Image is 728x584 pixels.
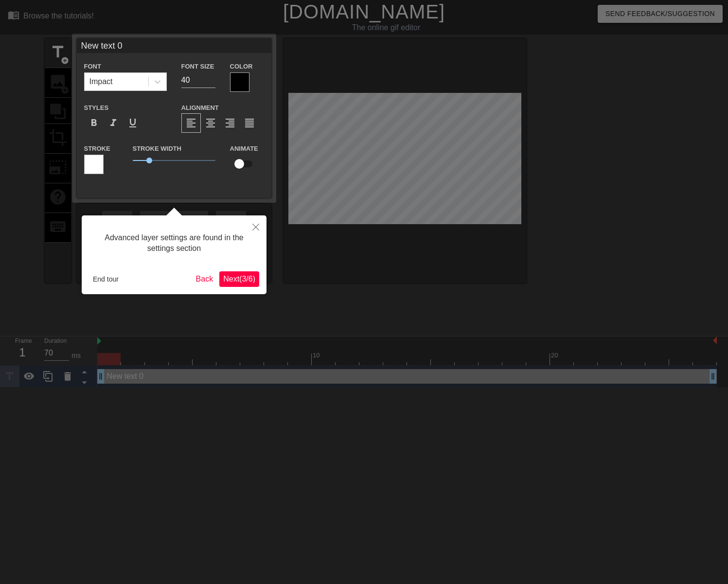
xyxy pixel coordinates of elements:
span: Next ( 3 / 6 ) [223,275,255,283]
button: Next [219,271,259,287]
div: Advanced layer settings are found in the settings section [89,223,259,264]
button: Back [192,271,217,287]
button: End tour [89,272,123,286]
button: Close [245,215,266,238]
